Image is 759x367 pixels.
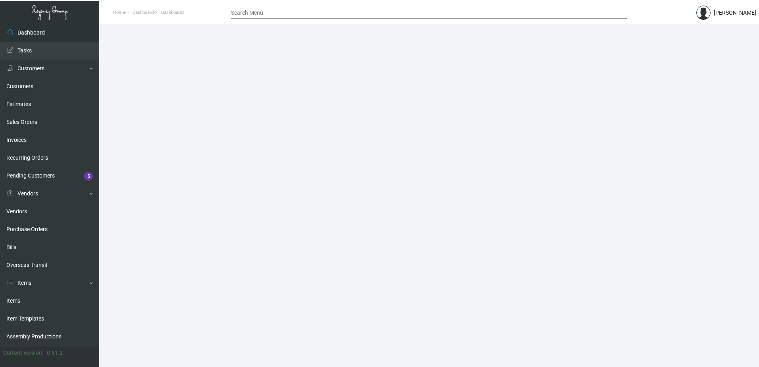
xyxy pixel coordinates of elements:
[714,9,756,17] div: [PERSON_NAME]
[113,10,125,15] span: Home
[133,10,154,15] span: Dashboard
[696,6,711,20] img: admin@bootstrapmaster.com
[47,349,63,357] div: 0.51.2
[161,10,185,15] span: Dashboards
[3,349,44,357] div: Current version:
